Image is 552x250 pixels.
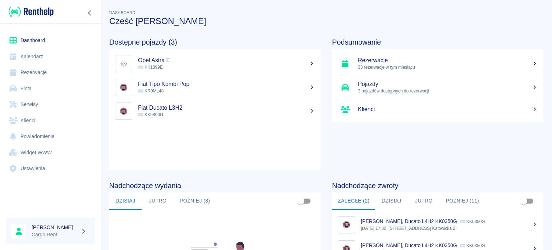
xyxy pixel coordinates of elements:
button: Później (11) [440,192,485,210]
img: Image [117,81,130,94]
h4: Nadchodzące wydania [109,181,321,190]
h4: Dostępne pojazdy (3) [109,38,321,46]
a: Rezerwacje33 rezerwacje w tym miesiącu [332,52,543,76]
button: Dzisiaj [375,192,408,210]
h5: Fiat Tipo Kombi Pop [138,81,315,88]
a: ImageOpel Astra E KK1899E [109,52,321,76]
a: Dashboard [6,32,95,49]
a: Rezerwacje [6,64,95,81]
a: Kalendarz [6,49,95,65]
a: Image[PERSON_NAME], Ducato L4H2 KK0350G KK0350G[DATE] 17:00, [STREET_ADDRESS] Katowicka 2 [332,213,543,237]
span: KK6896G [138,112,163,117]
h4: Nadchodzące zwroty [332,181,543,190]
button: Jutro [142,192,174,210]
p: [DATE] 17:00, [STREET_ADDRESS] Katowicka 2 [361,225,538,232]
h5: Fiat Ducato L3H2 [138,104,315,112]
img: Image [340,218,353,232]
h4: Podsumowanie [332,38,543,46]
a: ImageFiat Ducato L3H2 KK6896G [109,99,321,123]
button: Jutro [408,192,440,210]
p: [PERSON_NAME], Ducato L4H2 KK0350G [361,242,457,248]
span: Pokaż przypisane tylko do mnie [517,194,530,208]
span: KR9ML48 [138,88,164,94]
h6: [PERSON_NAME] [32,224,78,231]
h5: Pojazdy [358,81,538,88]
a: Powiadomienia [6,128,95,145]
button: Później (8) [174,192,216,210]
button: Zaległe (2) [332,192,375,210]
a: Pojazdy3 pojazdów dostępnych do rezerwacji [332,76,543,99]
a: Serwisy [6,96,95,113]
button: Zwiń nawigację [84,8,95,18]
a: Klienci [332,99,543,119]
span: Dashboard [109,10,135,15]
a: Widget WWW [6,145,95,161]
img: Image [117,104,130,118]
img: Image [117,57,130,71]
a: Renthelp logo [6,6,54,18]
p: KK0350G [460,219,485,224]
h5: Opel Astra E [138,57,315,64]
span: KK1899E [138,65,163,70]
img: Renthelp logo [9,6,54,18]
h3: Cześć [PERSON_NAME] [109,16,543,26]
p: KK0350G [460,243,485,248]
p: Cargo Rent [32,231,78,238]
h5: Klienci [358,106,538,113]
a: Flota [6,81,95,97]
a: Ustawienia [6,160,95,177]
a: ImageFiat Tipo Kombi Pop KR9ML48 [109,76,321,99]
p: 33 rezerwacje w tym miesiącu [358,64,538,71]
h5: Rezerwacje [358,57,538,64]
p: [PERSON_NAME], Ducato L4H2 KK0350G [361,218,457,224]
p: 3 pojazdów dostępnych do rezerwacji [358,88,538,94]
span: Pokaż przypisane tylko do mnie [294,194,308,208]
a: Klienci [6,113,95,129]
button: Dzisiaj [109,192,142,210]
